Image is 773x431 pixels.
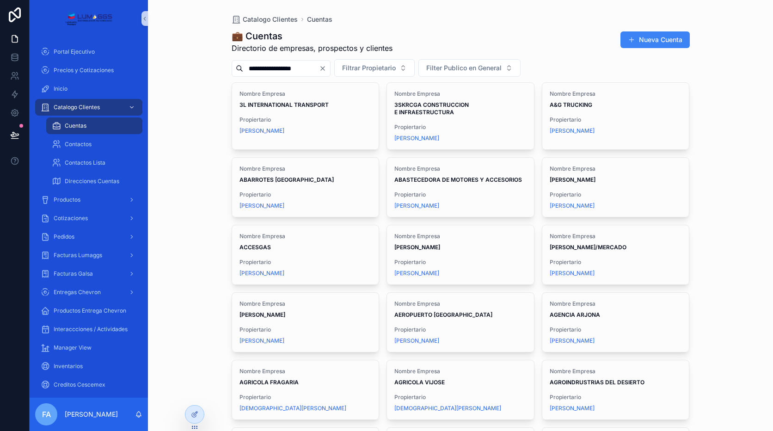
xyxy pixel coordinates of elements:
a: [PERSON_NAME] [550,127,595,135]
span: Contactos [65,141,92,148]
span: Portal Ejecutivo [54,48,95,55]
span: Pedidos [54,233,74,240]
a: Nombre EmpresaAGRICOLA VIJOSEPropiertario[DEMOGRAPHIC_DATA][PERSON_NAME] [386,360,534,420]
strong: AGRICOLA FRAGARIA [239,379,299,386]
a: [DEMOGRAPHIC_DATA][PERSON_NAME] [239,405,346,412]
a: Facturas Lumaggs [35,247,142,264]
strong: [PERSON_NAME] [550,176,595,183]
span: Inventarios [54,363,83,370]
img: App logo [65,11,112,26]
a: [PERSON_NAME] [239,202,284,209]
span: Nombre Empresa [239,368,372,375]
strong: ACCESGAS [239,244,271,251]
span: Nombre Empresa [239,90,372,98]
strong: 3SKRCGA CONSTRUCCION E INFRAESTRUCTURA [394,101,470,116]
strong: ABASTECEDORA DE MOTORES Y ACCESORIOS [394,176,522,183]
span: Nombre Empresa [550,165,682,172]
a: Inventarios [35,358,142,375]
a: Nombre EmpresaACCESGASPropiertario[PERSON_NAME] [232,225,380,285]
span: Nombre Empresa [550,300,682,308]
span: Filter Publico en General [426,63,502,73]
a: Nombre EmpresaABASTECEDORA DE MOTORES Y ACCESORIOSPropiertario[PERSON_NAME] [386,157,534,217]
span: Propiertario [394,191,527,198]
button: Clear [319,65,330,72]
a: Nombre EmpresaA&G TRUCKINGPropiertario[PERSON_NAME] [542,82,690,150]
h1: 💼 Cuentas [232,30,393,43]
a: Productos Entrega Chevron [35,302,142,319]
a: Inicio [35,80,142,97]
span: Directorio de empresas, prospectos y clientes [232,43,393,54]
a: Nombre Empresa3L INTERNATIONAL TRANSPORTPropiertario[PERSON_NAME] [232,82,380,150]
span: [PERSON_NAME] [550,202,595,209]
a: Nombre Empresa[PERSON_NAME]Propiertario[PERSON_NAME] [386,225,534,285]
a: [PERSON_NAME] [394,202,439,209]
a: Interaccciones / Actividades [35,321,142,338]
span: Interaccciones / Actividades [54,326,128,333]
a: [PERSON_NAME] [239,270,284,277]
span: Nombre Empresa [394,90,527,98]
span: Propiertario [550,191,682,198]
a: Nombre EmpresaAEROPUERTO [GEOGRAPHIC_DATA]Propiertario[PERSON_NAME] [386,292,534,352]
a: Cuentas [307,15,332,24]
a: Facturas Galsa [35,265,142,282]
span: [PERSON_NAME] [550,270,595,277]
span: Entregas Chevron [54,289,101,296]
span: Catalogo Clientes [54,104,100,111]
a: Manager View [35,339,142,356]
a: Cotizaciones [35,210,142,227]
a: Creditos Cescemex [35,376,142,393]
strong: [PERSON_NAME]/MERCADO [550,244,626,251]
strong: [PERSON_NAME] [394,244,440,251]
a: Catalogo Clientes [232,15,298,24]
a: Nombre EmpresaAGRICOLA FRAGARIAPropiertario[DEMOGRAPHIC_DATA][PERSON_NAME] [232,360,380,420]
span: Facturas Lumaggs [54,252,102,259]
span: Filtrar Propietario [342,63,396,73]
a: Direcciones Cuentas [46,173,142,190]
a: Nombre Empresa[PERSON_NAME]/MERCADOPropiertario[PERSON_NAME] [542,225,690,285]
span: Propiertario [239,394,372,401]
button: Select Button [334,59,415,77]
a: Contactos Lista [46,154,142,171]
span: Catalogo Clientes [243,15,298,24]
span: Propiertario [550,394,682,401]
span: Precios y Cotizaciones [54,67,114,74]
p: [PERSON_NAME] [65,410,118,419]
a: [PERSON_NAME] [394,270,439,277]
a: Cuentas [46,117,142,134]
span: Nombre Empresa [394,368,527,375]
strong: 3L INTERNATIONAL TRANSPORT [239,101,329,108]
span: Inicio [54,85,67,92]
a: Nombre Empresa[PERSON_NAME]Propiertario[PERSON_NAME] [542,157,690,217]
div: scrollable content [30,37,148,398]
a: [PERSON_NAME] [394,337,439,345]
span: Productos Entrega Chevron [54,307,126,314]
a: Nombre Empresa[PERSON_NAME]Propiertario[PERSON_NAME] [232,292,380,352]
a: [PERSON_NAME] [550,337,595,345]
a: [PERSON_NAME] [239,127,284,135]
a: Productos [35,191,142,208]
span: Facturas Galsa [54,270,93,277]
span: Nombre Empresa [239,165,372,172]
span: Propiertario [394,259,527,266]
span: Nombre Empresa [550,368,682,375]
button: Select Button [418,59,521,77]
strong: A&G TRUCKING [550,101,592,108]
a: [DEMOGRAPHIC_DATA][PERSON_NAME] [394,405,501,412]
a: Nombre Empresa3SKRCGA CONSTRUCCION E INFRAESTRUCTURAPropiertario[PERSON_NAME] [386,82,534,150]
a: Catalogo Clientes [35,99,142,116]
span: Creditos Cescemex [54,381,105,388]
span: Propiertario [550,116,682,123]
strong: AGROINDRUSTRIAS DEL DESIERTO [550,379,644,386]
span: Nombre Empresa [550,233,682,240]
span: Propiertario [550,259,682,266]
a: Portal Ejecutivo [35,43,142,60]
a: [PERSON_NAME] [550,405,595,412]
span: Propiertario [239,326,372,333]
span: Nombre Empresa [239,300,372,308]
